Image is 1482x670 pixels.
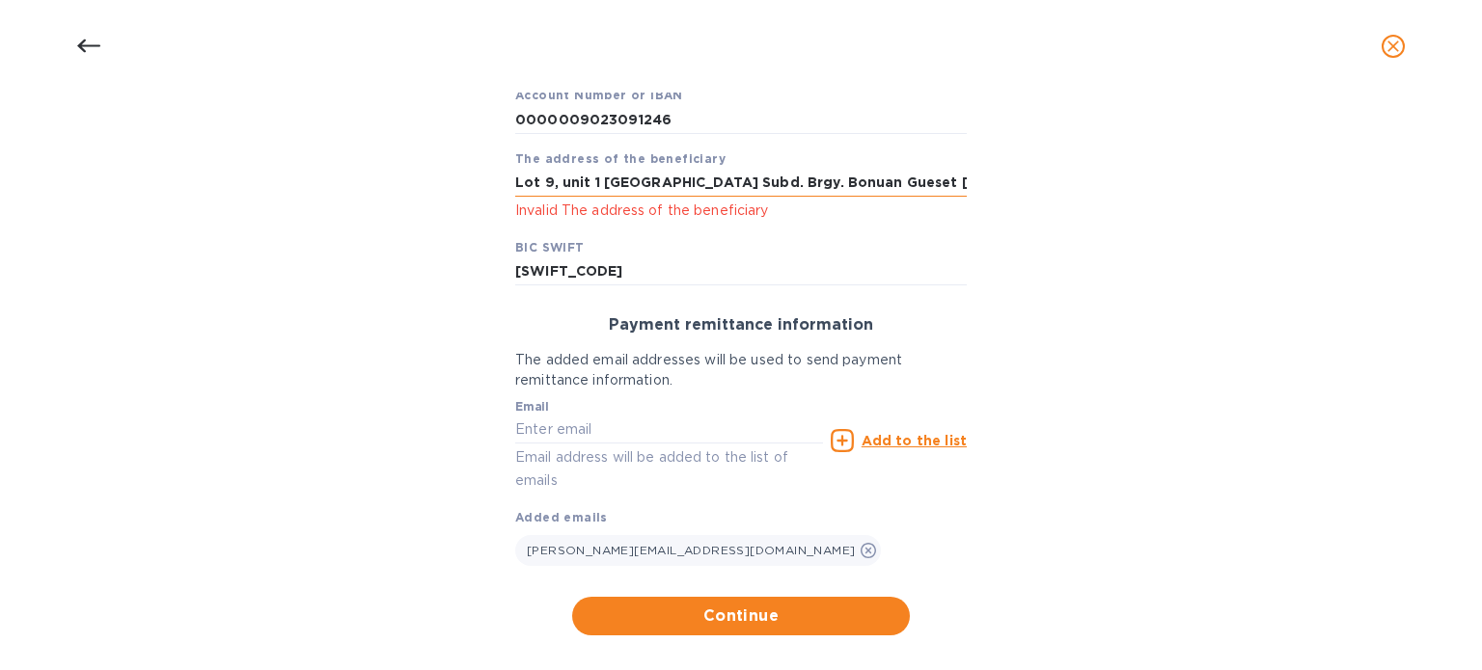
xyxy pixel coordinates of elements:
button: Continue [572,597,910,635]
b: BIC SWIFT [515,240,585,255]
input: The address of the beneficiary [515,169,967,198]
button: close [1370,23,1416,69]
b: Account Number or IBAN [515,88,683,102]
input: BIC SWIFT [515,257,967,286]
b: The address of the beneficiary [515,151,726,166]
p: Email address will be added to the list of emails [515,446,823,491]
p: Invalid The address of the beneficiary [515,200,967,222]
span: [PERSON_NAME][EMAIL_ADDRESS][DOMAIN_NAME] [527,543,855,557]
input: Enter email [515,415,823,444]
h3: Payment remittance information [515,316,967,335]
b: Added emails [515,510,608,524]
label: Email [515,401,549,413]
span: Continue [588,604,894,628]
u: Add to the list [862,433,967,448]
input: Account Number or IBAN [515,105,967,134]
p: The added email addresses will be used to send payment remittance information. [515,350,967,390]
div: [PERSON_NAME][EMAIL_ADDRESS][DOMAIN_NAME] [515,535,881,566]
